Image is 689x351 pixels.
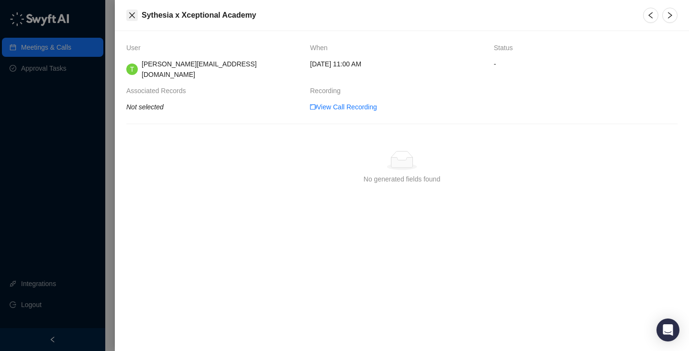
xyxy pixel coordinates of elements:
span: [PERSON_NAME][EMAIL_ADDRESS][DOMAIN_NAME] [142,60,256,78]
span: Status [494,43,518,53]
span: right [666,11,674,19]
span: - [494,59,678,69]
a: video-cameraView Call Recording [310,102,377,112]
span: Associated Records [126,85,191,96]
div: No generated fields found [364,174,440,184]
div: Open Intercom Messenger [656,319,679,341]
i: Not selected [126,103,164,111]
span: Recording [310,85,345,96]
span: T [130,64,134,74]
span: video-camera [310,104,317,110]
h5: Sythesia x Xceptional Academy [142,10,632,21]
span: When [310,43,333,53]
span: left [647,11,655,19]
span: [DATE] 11:00 AM [310,59,361,69]
button: Close [126,10,138,21]
span: User [126,43,145,53]
span: close [128,11,136,19]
